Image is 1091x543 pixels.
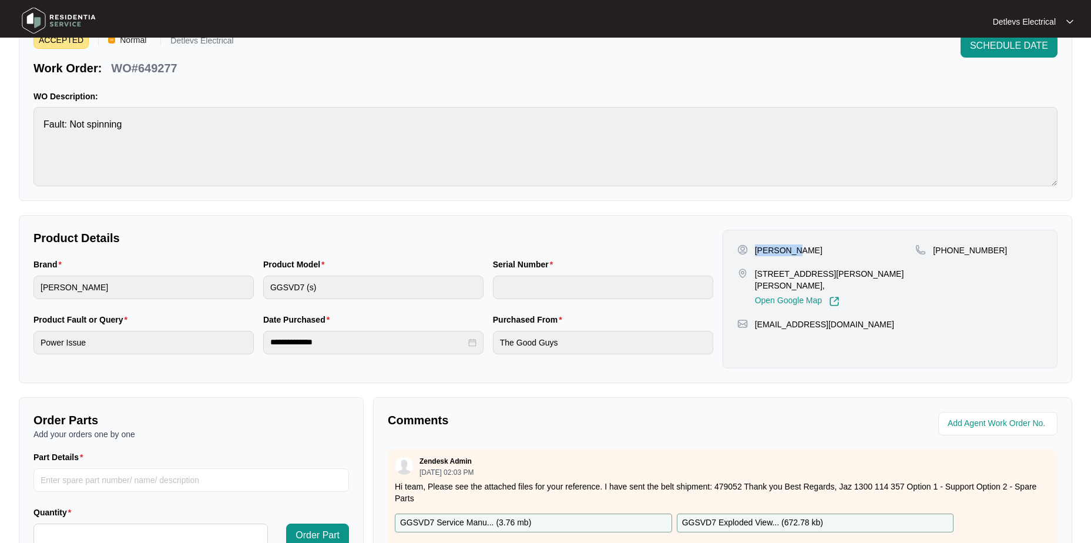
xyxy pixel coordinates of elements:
button: SCHEDULE DATE [961,34,1058,58]
img: residentia service logo [18,3,100,38]
input: Part Details [33,468,349,492]
p: Order Parts [33,412,349,428]
label: Purchased From [493,314,567,326]
label: Serial Number [493,259,558,270]
img: user-pin [737,244,748,255]
p: Zendesk Admin [419,457,472,466]
input: Product Fault or Query [33,331,254,354]
label: Quantity [33,507,76,518]
p: Hi team, Please see the attached files for your reference. I have sent the belt shipment: 479052 ... [395,481,1050,504]
img: user.svg [395,457,413,475]
input: Product Model [263,276,484,299]
label: Product Fault or Query [33,314,132,326]
p: [DATE] 02:03 PM [419,469,474,476]
img: Vercel Logo [108,36,115,43]
label: Date Purchased [263,314,334,326]
textarea: Fault: Not spinning [33,107,1058,186]
a: Open Google Map [755,296,840,307]
img: map-pin [737,319,748,329]
p: WO#649277 [111,60,177,76]
img: dropdown arrow [1066,19,1073,25]
img: Link-External [829,296,840,307]
p: Detlevs Electrical [170,36,233,49]
span: ACCEPTED [33,31,89,49]
p: [PERSON_NAME] [755,244,823,256]
p: Work Order: [33,60,102,76]
label: Brand [33,259,66,270]
input: Serial Number [493,276,713,299]
span: SCHEDULE DATE [970,39,1048,53]
p: Add your orders one by one [33,428,349,440]
p: GGSVD7 Exploded View... ( 672.78 kb ) [682,517,823,529]
p: Comments [388,412,714,428]
input: Add Agent Work Order No. [948,417,1050,431]
p: Product Details [33,230,713,246]
p: [STREET_ADDRESS][PERSON_NAME][PERSON_NAME], [755,268,916,291]
input: Date Purchased [270,336,466,348]
p: [PHONE_NUMBER] [933,244,1007,256]
label: Part Details [33,451,88,463]
p: GGSVD7 Service Manu... ( 3.76 mb ) [400,517,531,529]
p: [EMAIL_ADDRESS][DOMAIN_NAME] [755,319,894,330]
input: Purchased From [493,331,713,354]
input: Brand [33,276,254,299]
span: Order Part [296,528,340,542]
span: Normal [115,31,151,49]
label: Product Model [263,259,330,270]
p: Detlevs Electrical [993,16,1056,28]
img: map-pin [737,268,748,279]
p: WO Description: [33,90,1058,102]
img: map-pin [915,244,926,255]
